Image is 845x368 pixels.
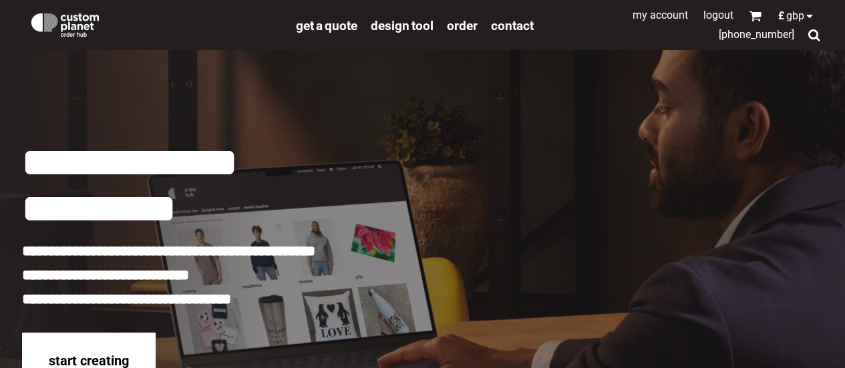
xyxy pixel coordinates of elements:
a: My Account [633,9,688,21]
a: Custom Planet [22,3,289,43]
span: Contact [491,18,534,33]
a: Contact [491,17,534,33]
a: design tool [371,17,434,33]
span: [PHONE_NUMBER] [719,28,794,41]
a: order [447,17,478,33]
span: £ [778,11,786,21]
a: get a quote [296,17,357,33]
span: design tool [371,18,434,33]
a: Logout [703,9,733,21]
span: GBP [786,11,804,21]
span: order [447,18,478,33]
img: Custom Planet [29,10,102,37]
span: get a quote [296,18,357,33]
